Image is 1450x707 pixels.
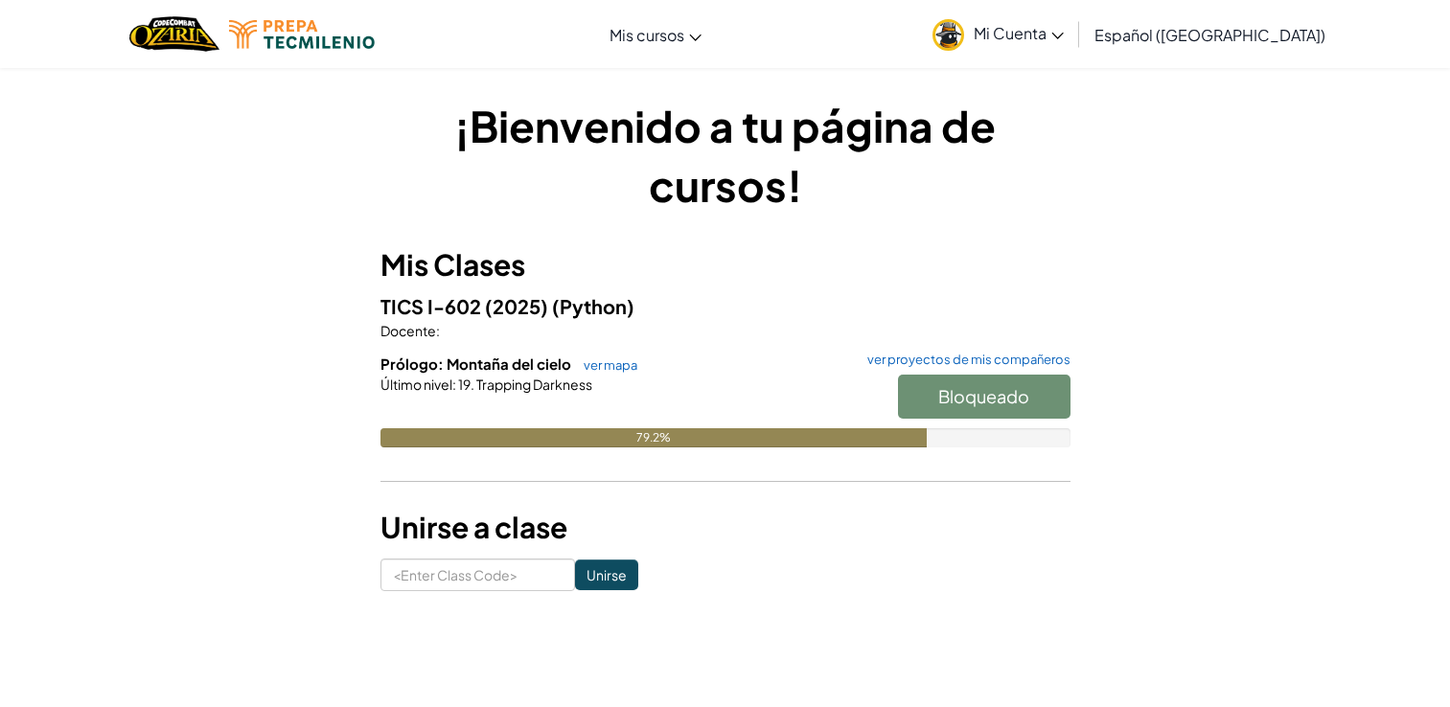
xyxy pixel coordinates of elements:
[552,294,634,318] span: (Python)
[456,376,474,393] span: 19.
[858,353,1070,366] a: ver proyectos de mis compañeros
[1085,9,1335,60] a: Español ([GEOGRAPHIC_DATA])
[600,9,711,60] a: Mis cursos
[380,322,436,339] span: Docente
[474,376,592,393] span: Trapping Darkness
[380,96,1070,215] h1: ¡Bienvenido a tu página de cursos!
[923,4,1073,64] a: Mi Cuenta
[610,25,684,45] span: Mis cursos
[574,357,637,373] a: ver mapa
[380,294,552,318] span: TICS I-602 (2025)
[436,322,440,339] span: :
[380,376,452,393] span: Último nivel
[932,19,964,51] img: avatar
[1094,25,1325,45] span: Español ([GEOGRAPHIC_DATA])
[380,243,1070,286] h3: Mis Clases
[575,559,638,590] input: Unirse
[380,354,574,373] span: Prólogo: Montaña del cielo
[380,559,575,591] input: <Enter Class Code>
[380,506,1070,549] h3: Unirse a clase
[974,23,1064,43] span: Mi Cuenta
[129,14,219,54] a: Ozaria by CodeCombat logo
[380,428,927,447] div: 79.2%
[229,20,375,49] img: Tecmilenio logo
[129,14,219,54] img: Home
[452,376,456,393] span: :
